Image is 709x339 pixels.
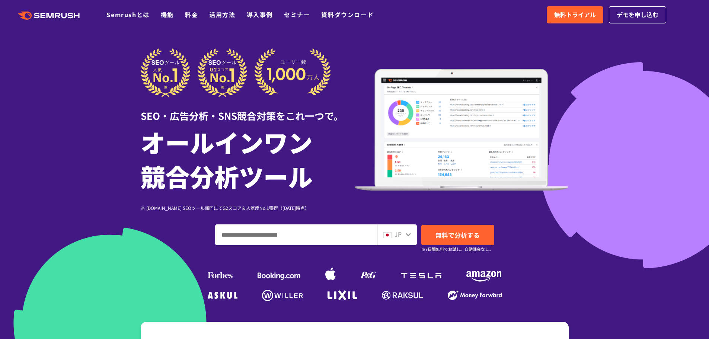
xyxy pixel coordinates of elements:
a: Semrushとは [106,10,149,19]
a: デモを申し込む [609,6,666,23]
a: 料金 [185,10,198,19]
h1: オールインワン 競合分析ツール [141,125,355,193]
span: デモを申し込む [617,10,658,20]
small: ※7日間無料でお試し。自動課金なし。 [421,246,493,253]
a: 無料で分析する [421,225,494,245]
input: ドメイン、キーワードまたはURLを入力してください [215,225,377,245]
span: 無料トライアル [554,10,596,20]
div: SEO・広告分析・SNS競合対策をこれ一つで。 [141,97,355,123]
a: 機能 [161,10,174,19]
span: JP [395,230,402,239]
a: 活用方法 [209,10,235,19]
a: 資料ダウンロード [321,10,374,19]
span: 無料で分析する [435,230,480,240]
a: 無料トライアル [547,6,603,23]
a: セミナー [284,10,310,19]
a: 導入事例 [247,10,273,19]
div: ※ [DOMAIN_NAME] SEOツール部門にてG2スコア＆人気度No.1獲得（[DATE]時点） [141,204,355,211]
